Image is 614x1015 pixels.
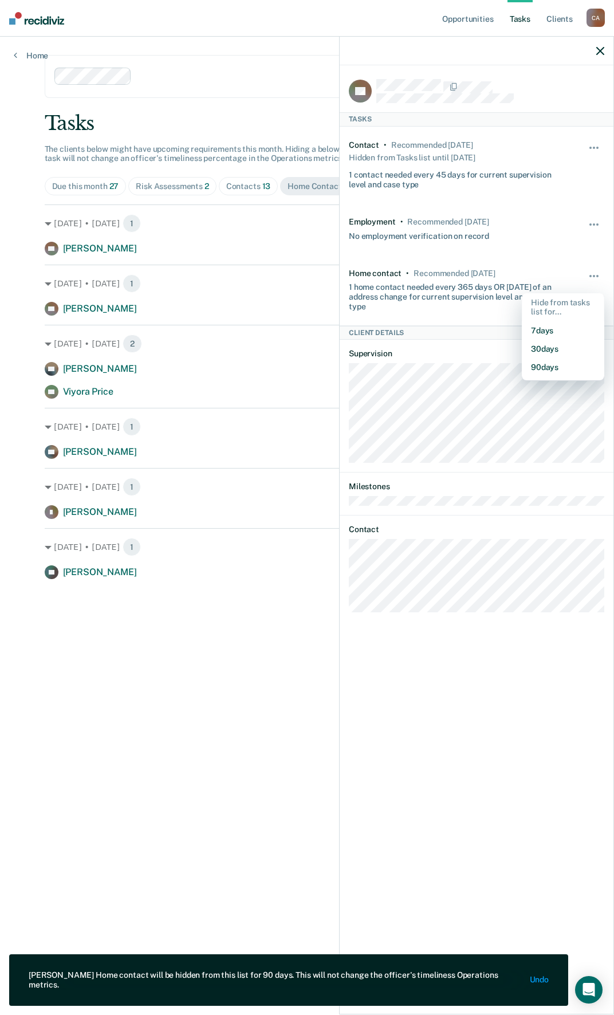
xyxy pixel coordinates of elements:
div: Hide from tasks list for... [522,293,604,322]
button: 90 days [522,358,604,376]
div: [DATE] • [DATE] [45,538,570,556]
div: Employment [349,217,396,227]
button: 7 days [522,321,604,340]
div: • [400,217,403,227]
span: 13 [262,182,271,191]
div: Home Contacts [288,182,352,191]
div: Open Intercom Messenger [575,976,603,1004]
button: Undo [530,975,549,985]
div: Contacts [226,182,271,191]
button: 30 days [522,340,604,358]
span: 27 [109,182,119,191]
div: Contact [349,140,379,150]
span: 1 [123,214,141,233]
span: [PERSON_NAME] [63,243,137,254]
div: Recommended in 15 days [414,269,495,278]
div: • [384,140,387,150]
span: [PERSON_NAME] [63,446,137,457]
div: [DATE] • [DATE] [45,214,570,233]
div: Hidden from Tasks list until [DATE] [349,150,475,166]
div: [PERSON_NAME] Home contact will be hidden from this list for 90 days. This will not change the of... [29,970,521,990]
div: [DATE] • [DATE] [45,478,570,496]
div: Client Details [340,326,613,340]
dt: Supervision [349,349,604,359]
span: 1 [123,274,141,293]
div: Risk Assessments [136,182,209,191]
span: [PERSON_NAME] [63,363,137,374]
div: • [406,269,409,278]
span: [PERSON_NAME] [63,506,137,517]
a: Home [14,50,48,61]
img: Recidiviz [9,12,64,25]
div: Due this month [52,182,119,191]
span: 2 [123,335,142,353]
div: Tasks [340,112,613,126]
div: Tasks [45,112,570,135]
span: 1 [123,478,141,496]
span: Viyora Price [63,386,113,397]
dt: Milestones [349,482,604,491]
span: [PERSON_NAME] [63,566,137,577]
div: No employment verification on record [349,227,489,241]
div: [DATE] • [DATE] [45,418,570,436]
div: [DATE] • [DATE] [45,335,570,353]
div: 1 contact needed every 45 days for current supervision level and case type [349,166,562,190]
div: Recommended 12 days ago [391,140,473,150]
span: 1 [123,538,141,556]
div: 1 home contact needed every 365 days OR [DATE] of an address change for current supervision level... [349,278,562,311]
span: 2 [204,182,209,191]
div: C A [587,9,605,27]
div: [DATE] • [DATE] [45,274,570,293]
span: [PERSON_NAME] [63,303,137,314]
div: Home contact [349,269,402,278]
dt: Contact [349,525,604,534]
span: 1 [123,418,141,436]
span: The clients below might have upcoming requirements this month. Hiding a below task will not chang... [45,144,344,163]
div: Recommended in 15 days [407,217,489,227]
